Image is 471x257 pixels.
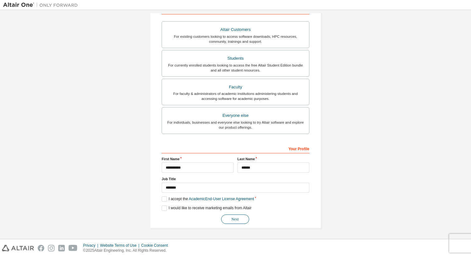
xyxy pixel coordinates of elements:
div: Privacy [83,243,100,248]
img: altair_logo.svg [2,245,34,251]
label: I would like to receive marketing emails from Altair [162,205,251,211]
div: Cookie Consent [141,243,171,248]
button: Next [221,215,249,224]
label: Job Title [162,176,309,181]
div: Altair Customers [166,25,305,34]
a: Academic End-User License Agreement [189,197,254,201]
div: For faculty & administrators of academic institutions administering students and accessing softwa... [166,91,305,101]
img: Altair One [3,2,81,8]
p: © 2025 Altair Engineering, Inc. All Rights Reserved. [83,248,172,253]
div: Everyone else [166,111,305,120]
img: facebook.svg [38,245,44,251]
label: First Name [162,156,234,161]
div: For individuals, businesses and everyone else looking to try Altair software and explore our prod... [166,120,305,130]
div: For existing customers looking to access software downloads, HPC resources, community, trainings ... [166,34,305,44]
img: linkedin.svg [58,245,65,251]
div: Your Profile [162,143,309,153]
img: youtube.svg [69,245,78,251]
label: Last Name [237,156,309,161]
label: I accept the [162,196,254,202]
img: instagram.svg [48,245,55,251]
div: For currently enrolled students looking to access the free Altair Student Edition bundle and all ... [166,63,305,73]
div: Website Terms of Use [100,243,141,248]
div: Faculty [166,83,305,91]
div: Students [166,54,305,63]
